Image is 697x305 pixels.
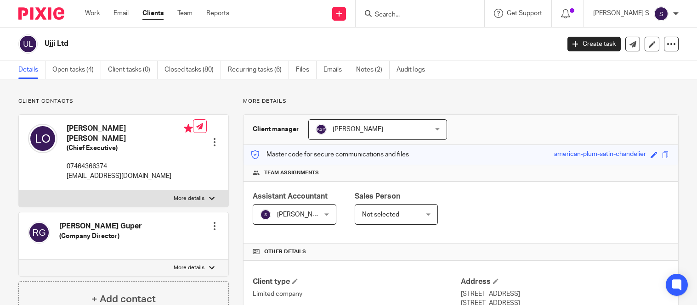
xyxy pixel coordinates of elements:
span: Not selected [362,211,399,218]
img: svg%3E [28,124,57,153]
p: [EMAIL_ADDRESS][DOMAIN_NAME] [67,172,193,181]
span: Sales Person [355,193,400,200]
a: Details [18,61,45,79]
a: Work [85,9,100,18]
h2: Ujji Ltd [45,39,452,49]
a: Notes (2) [356,61,390,79]
h4: [PERSON_NAME] [PERSON_NAME] [67,124,193,144]
img: svg%3E [28,222,50,244]
a: Emails [323,61,349,79]
p: [STREET_ADDRESS] [461,289,669,299]
p: More details [243,98,679,105]
h4: Address [461,277,669,287]
p: Client contacts [18,98,229,105]
img: svg%3E [18,34,38,54]
p: Master code for secure communications and files [250,150,409,159]
p: More details [174,195,204,202]
h5: (Company Director) [59,232,142,241]
h4: Client type [253,277,461,287]
a: Client tasks (0) [108,61,158,79]
img: Pixie [18,7,64,20]
a: Clients [142,9,164,18]
p: Limited company [253,289,461,299]
p: [PERSON_NAME] S [593,9,649,18]
img: svg%3E [316,124,327,135]
a: Email [113,9,129,18]
p: 07464366374 [67,162,193,171]
input: Search [374,11,457,19]
a: Create task [567,37,621,51]
div: american-plum-satin-chandelier [554,150,646,160]
span: Team assignments [264,169,319,177]
span: Other details [264,248,306,255]
img: svg%3E [654,6,669,21]
span: Get Support [507,10,542,17]
a: Audit logs [397,61,432,79]
p: More details [174,264,204,272]
span: Assistant Accountant [253,193,328,200]
a: Team [177,9,193,18]
a: Recurring tasks (6) [228,61,289,79]
a: Closed tasks (80) [164,61,221,79]
a: Open tasks (4) [52,61,101,79]
span: [PERSON_NAME] [333,126,383,133]
h3: Client manager [253,125,299,134]
img: svg%3E [260,209,271,220]
span: [PERSON_NAME] S [277,211,333,218]
h5: (Chief Executive) [67,144,193,153]
i: Primary [184,124,193,133]
a: Reports [206,9,229,18]
h4: [PERSON_NAME] Guper [59,222,142,231]
a: Files [296,61,317,79]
